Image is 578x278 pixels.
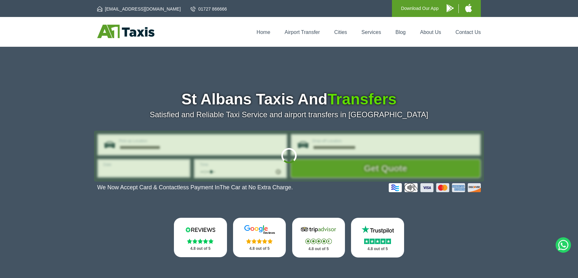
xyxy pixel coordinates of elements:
img: Stars [364,239,391,244]
img: Credit And Debit Cards [389,183,481,192]
a: Google Stars 4.8 out of 5 [233,218,286,257]
a: Airport Transfer [285,29,320,35]
a: Trustpilot Stars 4.8 out of 5 [351,218,404,258]
img: A1 Taxis St Albans LTD [97,25,154,38]
img: A1 Taxis iPhone App [465,4,472,12]
a: Services [362,29,381,35]
a: Home [257,29,270,35]
p: 4.8 out of 5 [299,245,338,253]
img: Reviews.io [181,225,220,234]
a: 01727 866666 [191,6,227,12]
a: Contact Us [456,29,481,35]
a: Tripadvisor Stars 4.8 out of 5 [292,218,345,258]
p: 4.8 out of 5 [240,245,279,253]
p: 4.8 out of 5 [358,245,397,253]
a: Cities [334,29,347,35]
span: Transfers [327,91,396,108]
a: [EMAIL_ADDRESS][DOMAIN_NAME] [97,6,181,12]
h1: St Albans Taxis And [97,92,481,107]
img: Google [240,225,279,234]
p: 4.8 out of 5 [181,245,220,253]
img: Stars [187,239,214,244]
img: Trustpilot [358,225,397,234]
img: Stars [305,239,332,244]
a: Blog [395,29,406,35]
span: The Car at No Extra Charge. [220,184,293,191]
p: Satisfied and Reliable Taxi Service and airport transfers in [GEOGRAPHIC_DATA] [97,110,481,119]
p: We Now Accept Card & Contactless Payment In [97,184,293,191]
img: Tripadvisor [299,225,338,234]
img: A1 Taxis Android App [447,4,454,12]
a: Reviews.io Stars 4.8 out of 5 [174,218,227,257]
a: About Us [420,29,441,35]
img: Stars [246,239,273,244]
p: Download Our App [401,4,439,12]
